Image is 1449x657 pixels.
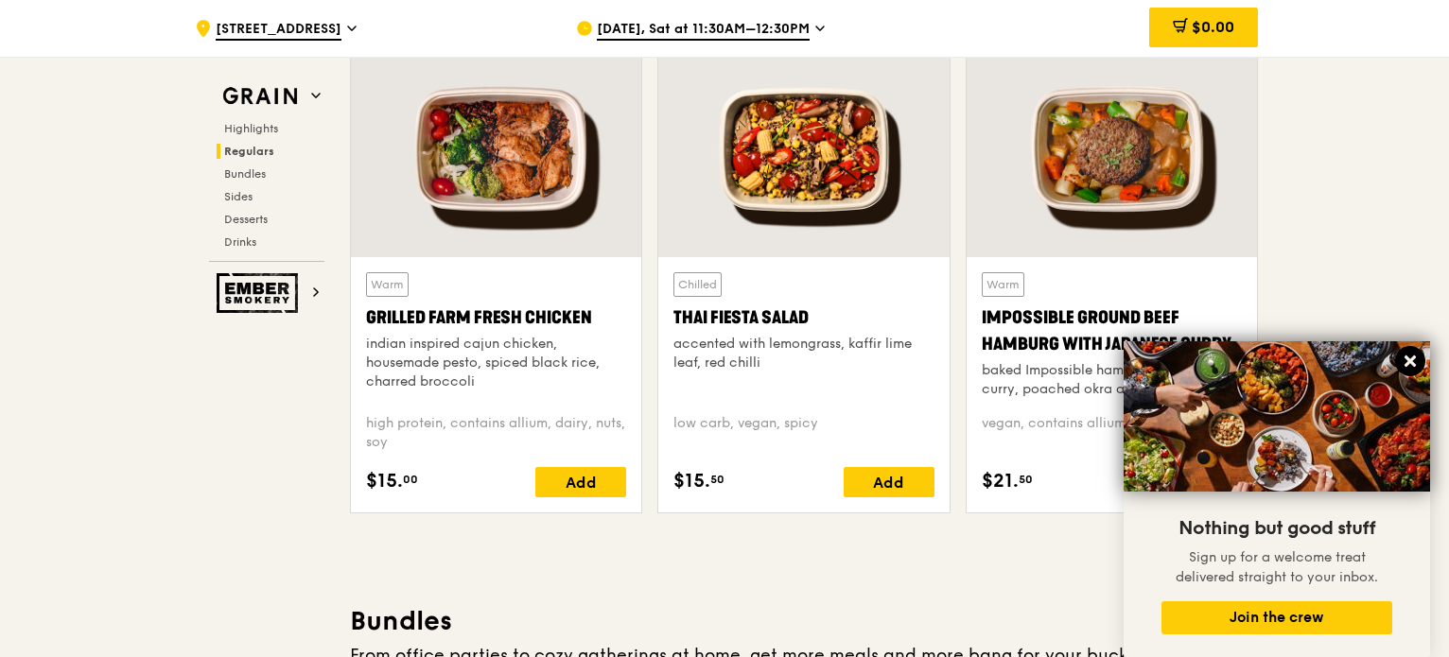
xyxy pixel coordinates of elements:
div: high protein, contains allium, dairy, nuts, soy [366,414,626,452]
span: Sides [224,190,253,203]
span: $15. [366,467,403,495]
div: Chilled [673,272,722,297]
div: Impossible Ground Beef Hamburg with Japanese Curry [982,304,1242,357]
div: low carb, vegan, spicy [673,414,934,452]
div: Add [535,467,626,497]
div: Warm [366,272,409,297]
span: $21. [982,467,1019,495]
span: 00 [403,472,418,487]
img: DSC07876-Edit02-Large.jpeg [1124,341,1430,492]
span: [STREET_ADDRESS] [216,20,341,41]
div: Add [844,467,934,497]
span: Nothing but good stuff [1178,517,1375,540]
span: 50 [710,472,724,487]
div: vegan, contains allium, soy, wheat [982,414,1242,452]
div: Warm [982,272,1024,297]
span: Sign up for a welcome treat delivered straight to your inbox. [1176,549,1378,585]
div: Thai Fiesta Salad [673,304,934,331]
span: Desserts [224,213,268,226]
span: Regulars [224,145,274,158]
button: Close [1395,346,1425,376]
div: accented with lemongrass, kaffir lime leaf, red chilli [673,335,934,372]
div: indian inspired cajun chicken, housemade pesto, spiced black rice, charred broccoli [366,335,626,391]
span: [DATE], Sat at 11:30AM–12:30PM [597,20,810,41]
div: baked Impossible hamburg, Japanese curry, poached okra and carrots [982,361,1242,399]
div: Grilled Farm Fresh Chicken [366,304,626,331]
span: 50 [1019,472,1033,487]
span: Bundles [224,167,266,181]
button: Join the crew [1161,601,1392,634]
span: Drinks [224,235,256,249]
span: $15. [673,467,710,495]
h3: Bundles [350,604,1258,638]
img: Ember Smokery web logo [217,273,304,313]
span: $0.00 [1192,18,1234,36]
span: Highlights [224,122,278,135]
img: Grain web logo [217,79,304,113]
